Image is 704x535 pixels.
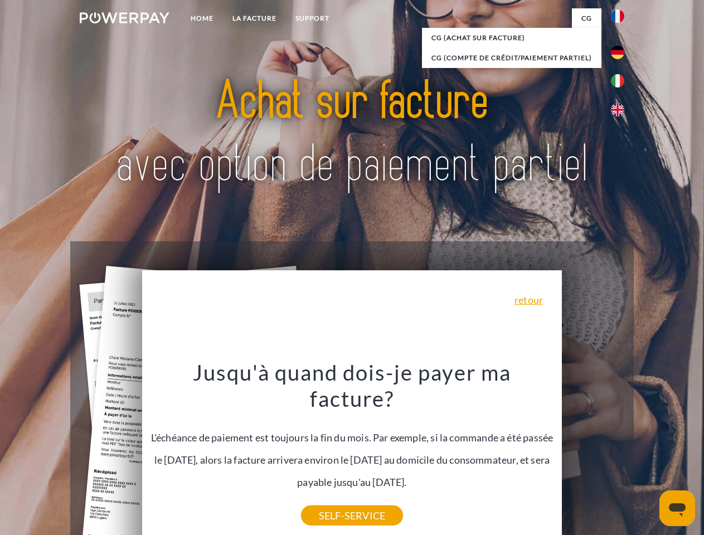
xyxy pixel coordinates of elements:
[149,359,556,515] div: L'échéance de paiement est toujours la fin du mois. Par exemple, si la commande a été passée le [...
[611,46,624,59] img: de
[181,8,223,28] a: Home
[611,103,624,116] img: en
[149,359,556,412] h3: Jusqu'à quand dois-je payer ma facture?
[572,8,601,28] a: CG
[80,12,169,23] img: logo-powerpay-white.svg
[611,74,624,87] img: it
[659,490,695,526] iframe: Bouton de lancement de la fenêtre de messagerie
[611,9,624,23] img: fr
[106,53,598,213] img: title-powerpay_fr.svg
[286,8,339,28] a: Support
[422,28,601,48] a: CG (achat sur facture)
[422,48,601,68] a: CG (Compte de crédit/paiement partiel)
[301,505,403,526] a: SELF-SERVICE
[223,8,286,28] a: LA FACTURE
[514,295,543,305] a: retour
